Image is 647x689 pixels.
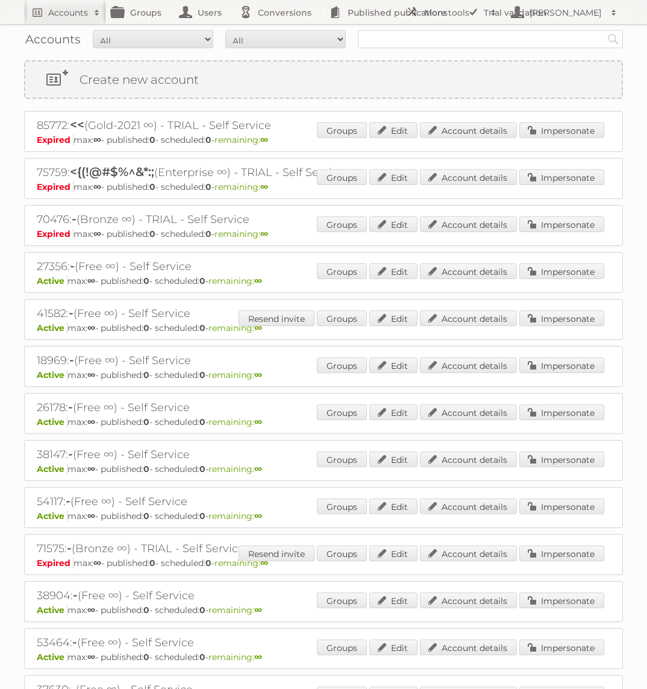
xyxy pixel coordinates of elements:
[37,353,458,368] h2: 18969: (Free ∞) - Self Service
[87,322,95,333] strong: ∞
[214,134,268,145] span: remaining:
[369,451,417,467] a: Edit
[205,558,211,568] strong: 0
[260,181,268,192] strong: ∞
[37,181,73,192] span: Expired
[70,165,154,179] span: <{(!@#$%^&*:;
[37,652,610,662] p: max: - published: - scheduled: -
[317,169,367,185] a: Groups
[37,134,610,145] p: max: - published: - scheduled: -
[317,122,367,138] a: Groups
[420,499,517,514] a: Account details
[37,322,67,333] span: Active
[149,558,155,568] strong: 0
[208,370,262,380] span: remaining:
[369,216,417,232] a: Edit
[519,169,604,185] a: Impersonate
[208,322,262,333] span: remaining:
[214,228,268,239] span: remaining:
[93,228,101,239] strong: ∞
[205,181,211,192] strong: 0
[519,640,604,655] a: Impersonate
[260,228,268,239] strong: ∞
[208,417,262,427] span: remaining:
[143,511,149,521] strong: 0
[37,605,67,615] span: Active
[87,370,95,380] strong: ∞
[143,464,149,474] strong: 0
[420,451,517,467] a: Account details
[143,652,149,662] strong: 0
[199,322,205,333] strong: 0
[519,499,604,514] a: Impersonate
[199,605,205,615] strong: 0
[369,357,417,373] a: Edit
[317,263,367,279] a: Groups
[73,588,78,602] span: -
[424,7,484,19] h2: More tools
[519,122,604,138] a: Impersonate
[199,511,205,521] strong: 0
[254,511,262,521] strong: ∞
[68,400,73,414] span: -
[205,228,211,239] strong: 0
[317,357,367,373] a: Groups
[66,494,70,508] span: -
[254,652,262,662] strong: ∞
[37,165,458,180] h2: 75759: (Enterprise ∞) - TRIAL - Self Service
[420,546,517,561] a: Account details
[208,464,262,474] span: remaining:
[317,546,367,561] a: Groups
[87,605,95,615] strong: ∞
[199,464,205,474] strong: 0
[369,546,417,561] a: Edit
[420,640,517,655] a: Account details
[317,310,367,326] a: Groups
[420,169,517,185] a: Account details
[72,212,77,226] span: -
[93,134,101,145] strong: ∞
[37,558,610,568] p: max: - published: - scheduled: -
[87,464,95,474] strong: ∞
[369,404,417,420] a: Edit
[37,322,610,333] p: max: - published: - scheduled: -
[420,122,517,138] a: Account details
[67,541,72,555] span: -
[199,275,205,286] strong: 0
[519,546,604,561] a: Impersonate
[48,7,88,19] h2: Accounts
[143,417,149,427] strong: 0
[420,593,517,608] a: Account details
[37,181,610,192] p: max: - published: - scheduled: -
[37,228,73,239] span: Expired
[317,216,367,232] a: Groups
[369,169,417,185] a: Edit
[37,212,458,227] h2: 70476: (Bronze ∞) - TRIAL - Self Service
[70,259,75,273] span: -
[519,263,604,279] a: Impersonate
[317,593,367,608] a: Groups
[143,322,149,333] strong: 0
[527,7,605,19] h2: [PERSON_NAME]
[208,605,262,615] span: remaining:
[37,447,458,462] h2: 38147: (Free ∞) - Self Service
[208,511,262,521] span: remaining:
[420,404,517,420] a: Account details
[93,181,101,192] strong: ∞
[254,370,262,380] strong: ∞
[37,605,610,615] p: max: - published: - scheduled: -
[37,588,458,603] h2: 38904: (Free ∞) - Self Service
[87,511,95,521] strong: ∞
[93,558,101,568] strong: ∞
[199,652,205,662] strong: 0
[37,558,73,568] span: Expired
[37,370,67,380] span: Active
[70,118,84,132] span: <<
[68,447,73,461] span: -
[205,134,211,145] strong: 0
[37,417,610,427] p: max: - published: - scheduled: -
[519,593,604,608] a: Impersonate
[143,370,149,380] strong: 0
[149,181,155,192] strong: 0
[69,353,74,367] span: -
